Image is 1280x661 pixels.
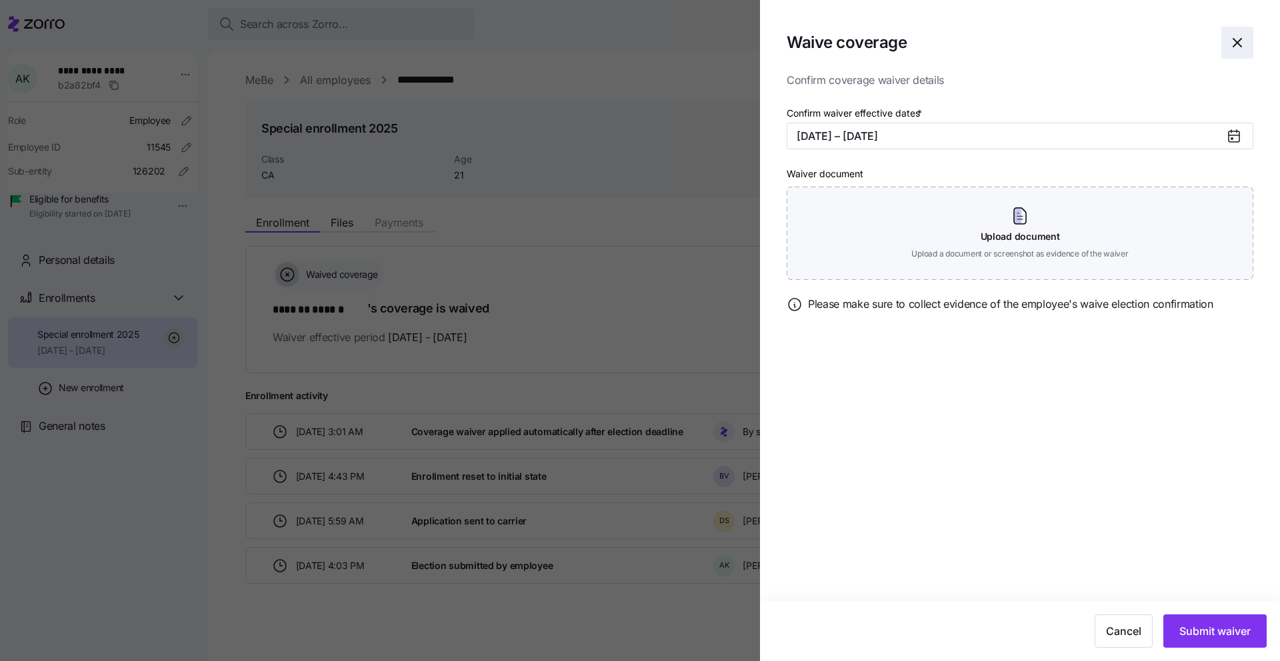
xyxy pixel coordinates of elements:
[787,32,1211,53] h1: Waive coverage
[787,106,925,121] label: Confirm waiver effective dates
[1179,623,1251,639] span: Submit waiver
[808,296,1213,313] span: Please make sure to collect evidence of the employee's waive election confirmation
[787,123,1253,149] button: [DATE] – [DATE]
[787,167,863,181] label: Waiver document
[1163,614,1267,648] button: Submit waiver
[1095,614,1153,648] button: Cancel
[787,72,1253,89] span: Confirm coverage waiver details
[1106,623,1141,639] span: Cancel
